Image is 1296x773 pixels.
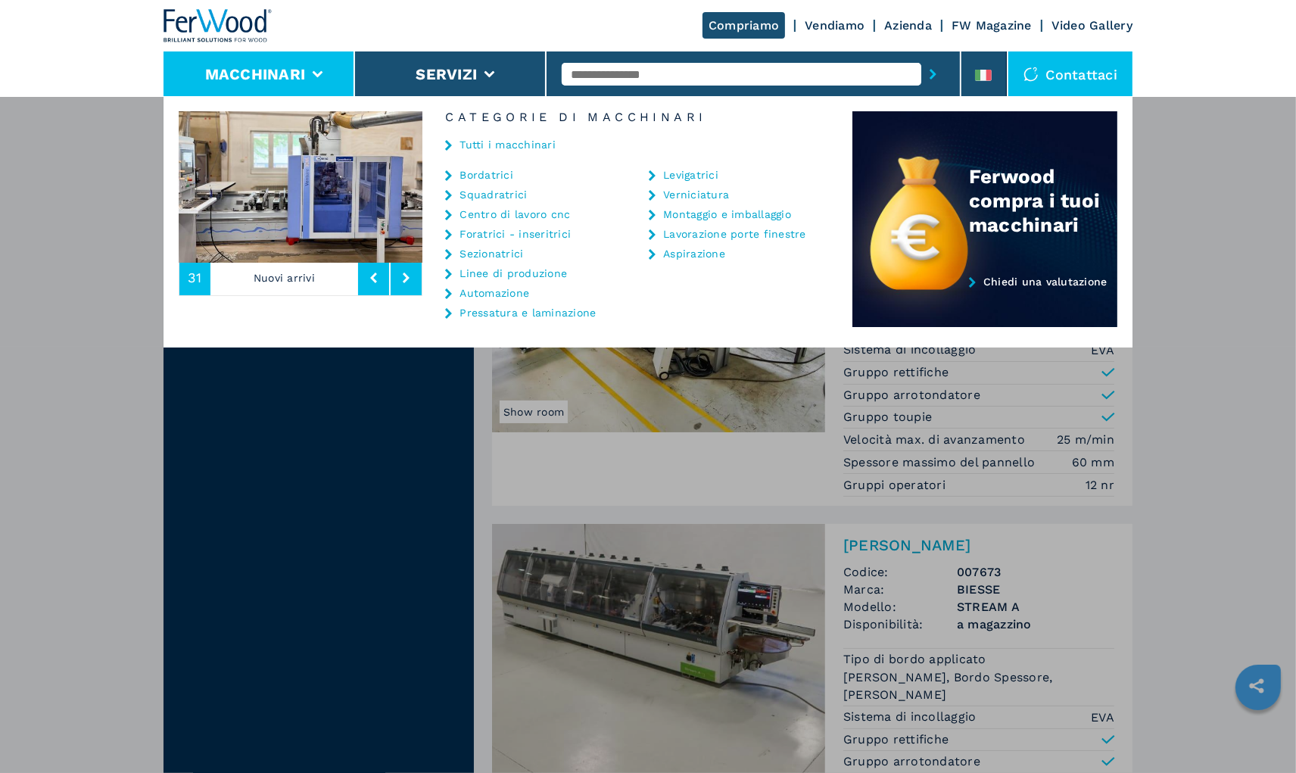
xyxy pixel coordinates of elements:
[703,12,785,39] a: Compriamo
[1008,51,1133,97] div: Contattaci
[460,307,596,318] a: Pressatura e laminazione
[921,57,945,92] button: submit-button
[460,288,529,298] a: Automazione
[663,209,791,220] a: Montaggio e imballaggio
[460,139,556,150] a: Tutti i macchinari
[663,248,725,259] a: Aspirazione
[179,111,422,263] img: image
[210,260,359,295] p: Nuovi arrivi
[460,189,527,200] a: Squadratrici
[188,271,202,285] span: 31
[952,18,1032,33] a: FW Magazine
[969,164,1117,237] div: Ferwood compra i tuoi macchinari
[416,65,477,83] button: Servizi
[1023,67,1039,82] img: Contattaci
[460,248,523,259] a: Sezionatrici
[422,111,852,123] h6: Categorie di Macchinari
[663,189,729,200] a: Verniciatura
[1051,18,1132,33] a: Video Gallery
[884,18,932,33] a: Azienda
[852,276,1117,328] a: Chiedi una valutazione
[460,229,571,239] a: Foratrici - inseritrici
[663,170,718,180] a: Levigatrici
[460,170,513,180] a: Bordatrici
[460,268,567,279] a: Linee di produzione
[805,18,865,33] a: Vendiamo
[422,111,666,263] img: image
[460,209,570,220] a: Centro di lavoro cnc
[164,9,273,42] img: Ferwood
[663,229,806,239] a: Lavorazione porte finestre
[205,65,306,83] button: Macchinari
